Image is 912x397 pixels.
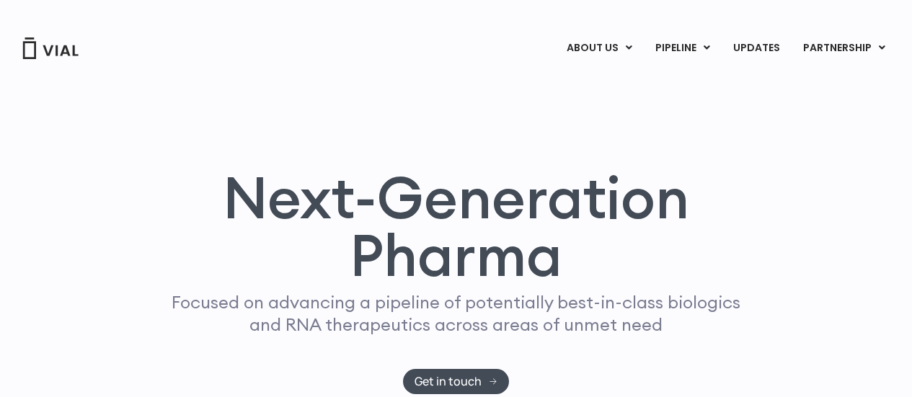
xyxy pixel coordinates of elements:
h1: Next-Generation Pharma [144,169,769,284]
span: Get in touch [415,376,482,387]
a: UPDATES [722,36,791,61]
a: ABOUT USMenu Toggle [555,36,643,61]
a: Get in touch [403,369,509,394]
a: PARTNERSHIPMenu Toggle [792,36,897,61]
img: Vial Logo [22,37,79,59]
a: PIPELINEMenu Toggle [644,36,721,61]
p: Focused on advancing a pipeline of potentially best-in-class biologics and RNA therapeutics acros... [166,291,747,336]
